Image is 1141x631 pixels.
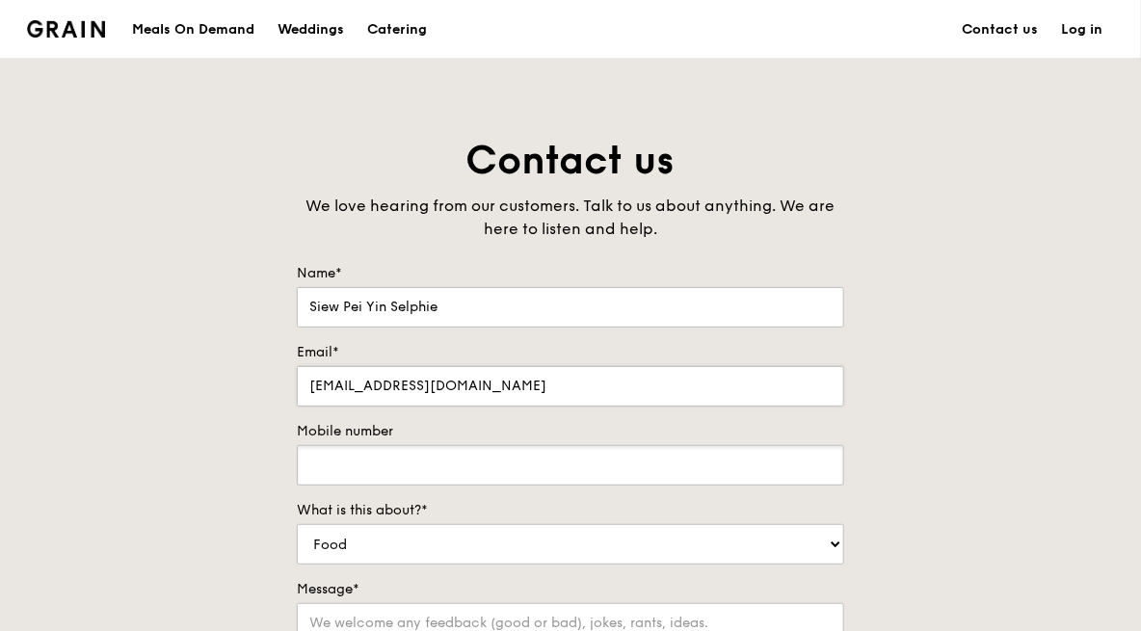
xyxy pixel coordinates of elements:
[297,343,844,362] label: Email*
[297,422,844,441] label: Mobile number
[132,1,254,59] div: Meals On Demand
[27,20,105,38] img: Grain
[950,1,1049,59] a: Contact us
[1049,1,1114,59] a: Log in
[278,1,344,59] div: Weddings
[266,1,356,59] a: Weddings
[297,195,844,241] div: We love hearing from our customers. Talk to us about anything. We are here to listen and help.
[297,264,844,283] label: Name*
[367,1,427,59] div: Catering
[297,580,844,599] label: Message*
[297,501,844,520] label: What is this about?*
[356,1,438,59] a: Catering
[297,135,844,187] h1: Contact us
